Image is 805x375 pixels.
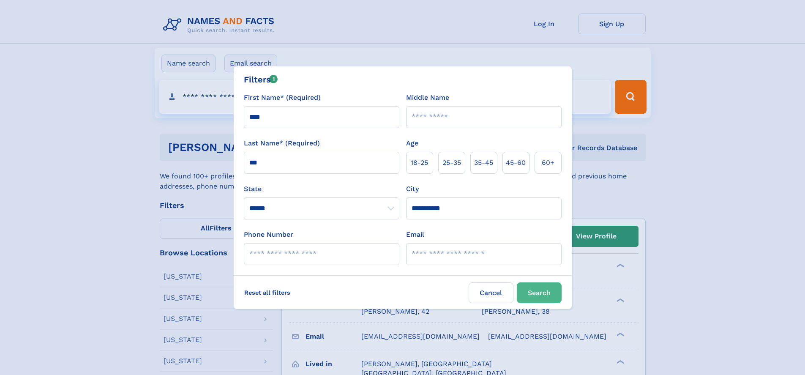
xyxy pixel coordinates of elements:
label: Phone Number [244,230,293,240]
span: 18‑25 [411,158,428,168]
label: First Name* (Required) [244,93,321,103]
span: 45‑60 [506,158,526,168]
div: Filters [244,73,278,86]
label: Email [406,230,424,240]
span: 25‑35 [442,158,461,168]
span: 35‑45 [474,158,493,168]
label: Cancel [469,282,513,303]
label: Last Name* (Required) [244,138,320,148]
label: State [244,184,399,194]
span: 60+ [542,158,554,168]
label: Reset all filters [239,282,296,303]
label: Age [406,138,418,148]
label: Middle Name [406,93,449,103]
button: Search [517,282,562,303]
label: City [406,184,419,194]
